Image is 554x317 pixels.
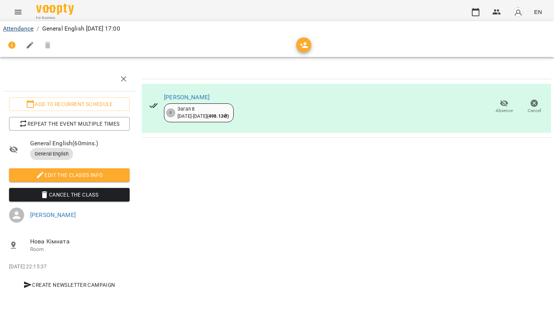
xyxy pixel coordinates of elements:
[15,100,124,109] span: Add to recurrent schedule
[9,97,130,111] button: Add to recurrent schedule
[519,96,549,117] button: Cancel
[528,108,541,114] span: Cancel
[3,24,551,33] nav: breadcrumb
[30,237,130,246] span: Нова Кімната
[36,4,74,15] img: Voopty Logo
[178,106,229,120] div: Загал 8 [DATE] - [DATE]
[37,24,39,33] li: /
[9,263,130,271] p: [DATE] 22:15:37
[9,3,27,21] button: Menu
[30,151,73,157] span: General English
[42,24,120,33] p: General English [DATE] 17:00
[12,280,127,289] span: Create Newsletter Campaign
[30,246,130,253] p: Room
[9,188,130,202] button: Cancel the class
[534,8,542,16] span: EN
[489,96,519,117] button: Absence
[15,119,124,128] span: Repeat the event multiple times
[164,94,210,101] a: [PERSON_NAME]
[15,190,124,199] span: Cancel the class
[36,15,74,20] span: For Business
[166,108,175,117] div: 4
[531,5,545,19] button: EN
[9,117,130,131] button: Repeat the event multiple times
[30,139,130,148] span: General English ( 60 mins. )
[513,7,523,17] img: avatar_s.png
[3,25,34,32] a: Attendance
[207,113,229,119] b: ( 498.13 ₴ )
[15,171,124,180] span: Edit the class's Info
[9,278,130,292] button: Create Newsletter Campaign
[30,211,76,219] a: [PERSON_NAME]
[9,168,130,182] button: Edit the class's Info
[496,108,513,114] span: Absence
